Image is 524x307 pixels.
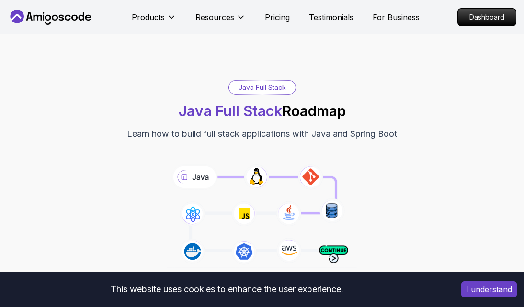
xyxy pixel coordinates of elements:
[7,279,447,300] div: This website uses cookies to enhance the user experience.
[132,11,165,23] p: Products
[373,11,420,23] a: For Business
[461,281,517,297] button: Accept cookies
[127,127,397,141] p: Learn how to build full stack applications with Java and Spring Boot
[179,102,346,120] h1: Roadmap
[265,11,290,23] a: Pricing
[132,11,176,31] button: Products
[309,11,353,23] a: Testimonials
[229,81,296,94] div: Java Full Stack
[457,8,516,26] a: Dashboard
[195,11,246,31] button: Resources
[458,9,516,26] p: Dashboard
[179,102,282,120] span: Java Full Stack
[195,11,234,23] p: Resources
